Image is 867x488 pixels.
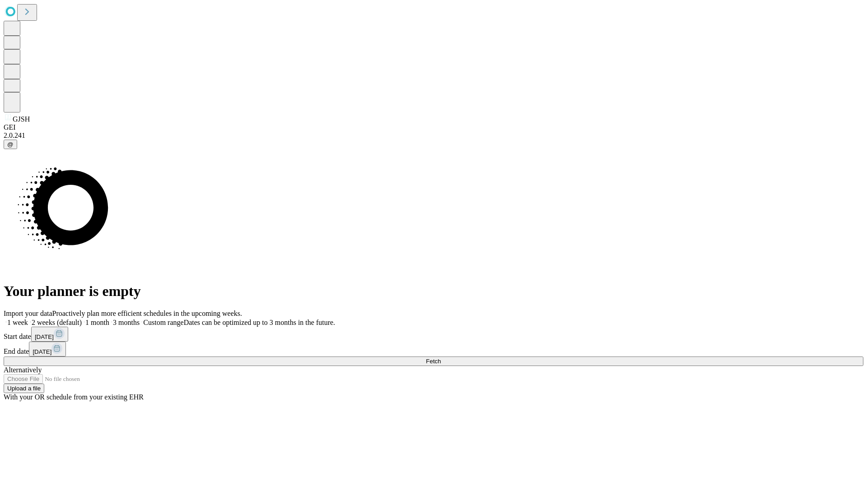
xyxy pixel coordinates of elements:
span: Import your data [4,310,52,317]
button: Upload a file [4,384,44,393]
span: 3 months [113,319,140,326]
button: @ [4,140,17,149]
span: 2 weeks (default) [32,319,82,326]
span: 1 month [85,319,109,326]
span: Proactively plan more efficient schedules in the upcoming weeks. [52,310,242,317]
button: [DATE] [29,342,66,357]
span: [DATE] [33,348,51,355]
span: Fetch [426,358,441,365]
div: Start date [4,327,863,342]
span: @ [7,141,14,148]
span: Custom range [143,319,183,326]
div: 2.0.241 [4,131,863,140]
span: Alternatively [4,366,42,374]
span: GJSH [13,115,30,123]
div: End date [4,342,863,357]
button: Fetch [4,357,863,366]
h1: Your planner is empty [4,283,863,300]
span: [DATE] [35,333,54,340]
span: With your OR schedule from your existing EHR [4,393,144,401]
span: 1 week [7,319,28,326]
button: [DATE] [31,327,68,342]
span: Dates can be optimized up to 3 months in the future. [184,319,335,326]
div: GEI [4,123,863,131]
